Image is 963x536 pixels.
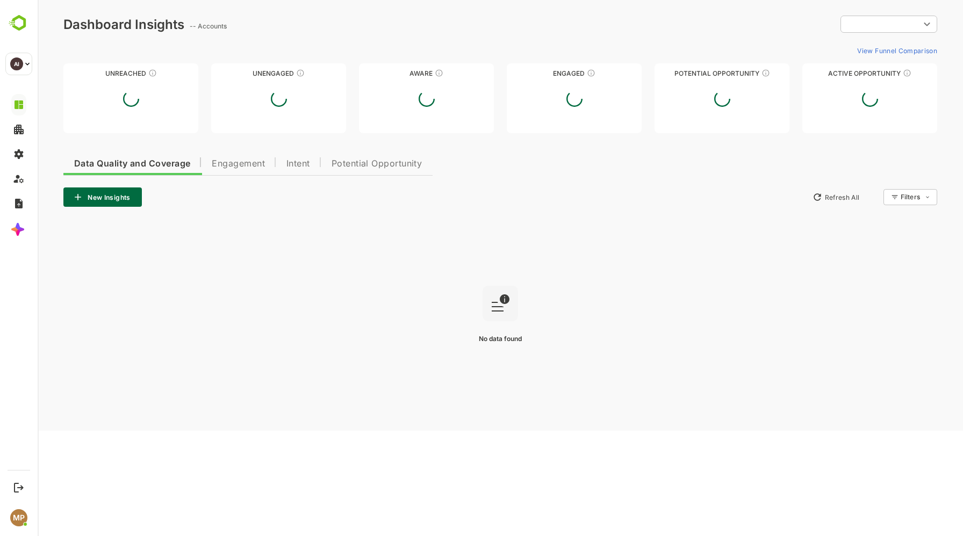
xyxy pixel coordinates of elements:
span: Potential Opportunity [294,160,385,168]
div: Potential Opportunity [617,69,752,77]
img: BambooboxLogoMark.f1c84d78b4c51b1a7b5f700c9845e183.svg [5,13,33,33]
button: Refresh All [770,189,827,206]
button: View Funnel Comparison [815,42,900,59]
div: These accounts have not shown enough engagement and need nurturing [258,69,267,77]
div: ​ [803,15,900,34]
div: MP [10,509,27,526]
div: Aware [321,69,456,77]
div: These accounts have not been engaged with for a defined time period [111,69,119,77]
div: Filters [863,193,882,201]
div: AI [10,57,23,70]
div: Dashboard Insights [26,17,147,32]
button: New Insights [26,187,104,207]
span: No data found [441,335,484,343]
div: These accounts are MQAs and can be passed on to Inside Sales [724,69,732,77]
span: Intent [249,160,272,168]
button: Logout [11,480,26,495]
span: Data Quality and Coverage [37,160,153,168]
div: Engaged [469,69,604,77]
div: Unreached [26,69,161,77]
div: Unengaged [174,69,308,77]
div: Active Opportunity [765,69,900,77]
div: These accounts are warm, further nurturing would qualify them to MQAs [549,69,558,77]
div: These accounts have open opportunities which might be at any of the Sales Stages [865,69,874,77]
span: Engagement [174,160,227,168]
div: These accounts have just entered the buying cycle and need further nurturing [397,69,406,77]
ag: -- Accounts [152,22,192,30]
div: Filters [862,187,900,207]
